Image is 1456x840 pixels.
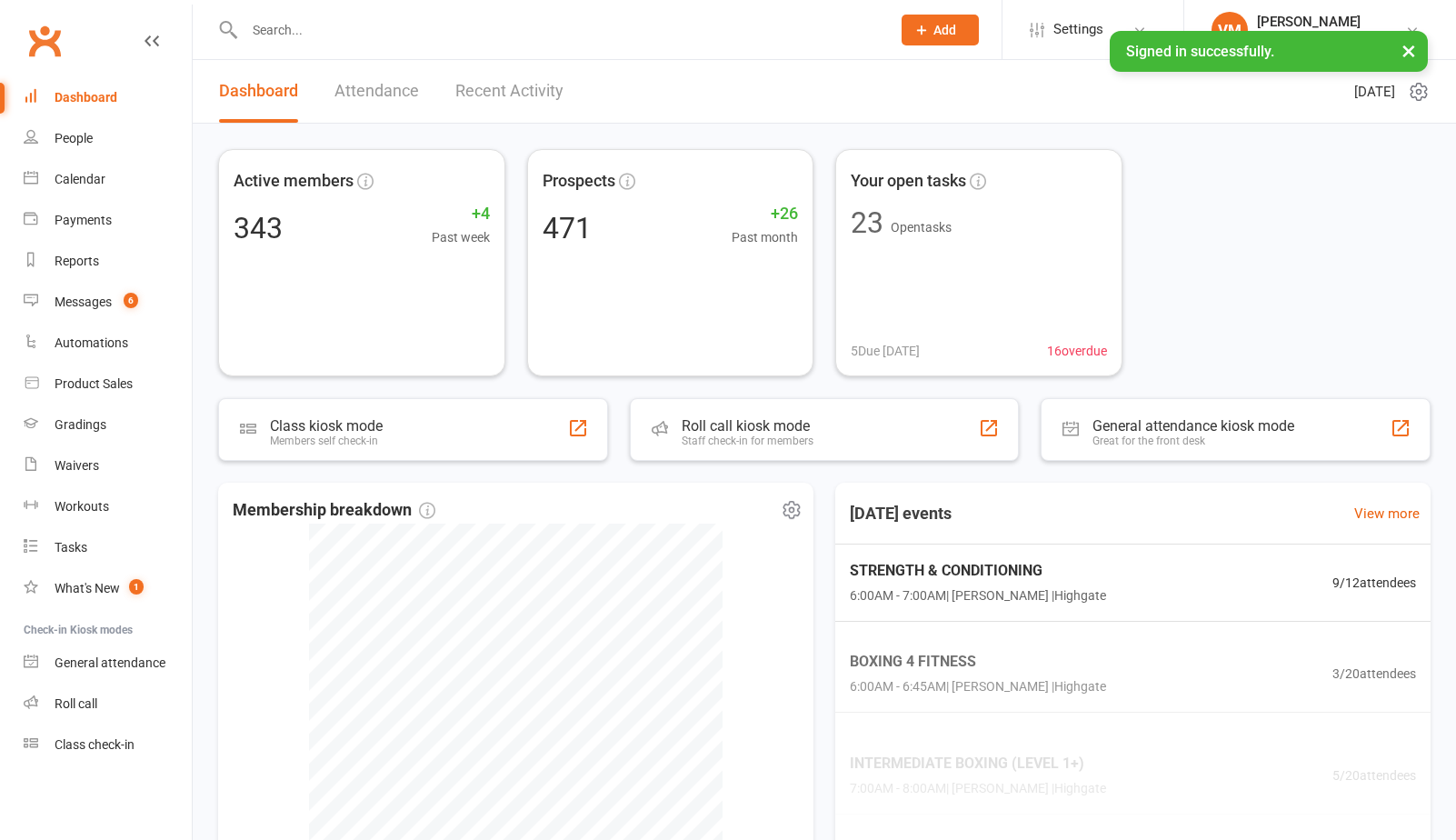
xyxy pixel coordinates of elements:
a: What's New1 [24,568,192,609]
span: Active members [234,168,354,195]
div: Great for the front desk [1092,435,1294,447]
span: Past week [432,227,490,247]
div: General attendance kiosk mode [1092,417,1294,435]
div: Waivers [55,458,99,473]
span: 5 / 20 attendees [1332,765,1416,785]
div: Gradings [55,417,106,432]
span: 5 Due [DATE] [851,341,920,361]
span: 9 / 12 attendees [1332,573,1416,593]
div: Dashboard [55,90,117,105]
div: Calendar [55,172,105,186]
a: Dashboard [219,60,298,123]
div: Workouts [55,499,109,514]
a: Messages 6 [24,282,192,323]
div: Staff check-in for members [682,435,813,447]
span: Open tasks [891,220,952,235]
a: Roll call [24,684,192,725]
a: View more [1354,503,1420,525]
span: 3 / 20 attendees [1332,664,1416,684]
input: Search... [239,17,878,43]
span: 6 [124,293,138,308]
div: 343 [234,214,283,243]
div: Class check-in [55,737,135,752]
div: Reports [55,254,99,268]
a: Payments [24,200,192,241]
div: [PERSON_NAME] [1257,14,1405,30]
div: VM [1212,12,1248,48]
span: 6:00AM - 7:00AM | [PERSON_NAME] | Highgate [850,585,1106,605]
a: People [24,118,192,159]
a: Attendance [334,60,419,123]
div: General attendance [55,655,165,670]
a: Reports [24,241,192,282]
button: Add [902,15,979,45]
a: Waivers [24,445,192,486]
div: People [55,131,93,145]
span: +26 [732,201,798,227]
span: 16 overdue [1047,341,1107,361]
span: 7:00AM - 8:00AM | [PERSON_NAME] | Highgate [850,779,1106,799]
a: Product Sales [24,364,192,405]
button: × [1392,31,1425,70]
div: Tasks [55,540,87,555]
span: 1 [129,579,144,595]
span: Signed in successfully. [1126,43,1274,60]
span: +4 [432,201,490,227]
div: Messages [55,295,112,309]
a: Tasks [24,527,192,568]
span: Settings [1053,9,1103,50]
span: BOXING 4 FITNESS [850,650,1106,674]
a: Recent Activity [455,60,563,123]
span: Your open tasks [851,168,966,195]
div: Payments [55,213,112,227]
span: Prospects [543,168,615,195]
div: What's New [55,581,120,595]
div: Automations [55,335,128,350]
div: Members self check-in [270,435,383,447]
div: 23 [851,208,883,237]
span: INTERMEDIATE BOXING (LEVEL 1+) [850,752,1106,775]
a: General attendance kiosk mode [24,643,192,684]
span: 6:00AM - 6:45AM | [PERSON_NAME] | Highgate [850,677,1106,697]
span: Membership breakdown [233,497,435,524]
a: Gradings [24,405,192,445]
a: Workouts [24,486,192,527]
div: Roll call kiosk mode [682,417,813,435]
div: Product Sales [55,376,133,391]
a: Automations [24,323,192,364]
div: Champions Gym Highgate [1257,30,1405,46]
div: Roll call [55,696,97,711]
a: Dashboard [24,77,192,118]
a: Calendar [24,159,192,200]
a: Class kiosk mode [24,725,192,765]
h3: [DATE] events [835,497,966,530]
a: Clubworx [22,18,67,64]
span: Add [933,23,956,37]
span: [DATE] [1354,81,1395,103]
div: 471 [543,214,592,243]
span: Past month [732,227,798,247]
div: Class kiosk mode [270,417,383,435]
span: STRENGTH & CONDITIONING [850,559,1106,583]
